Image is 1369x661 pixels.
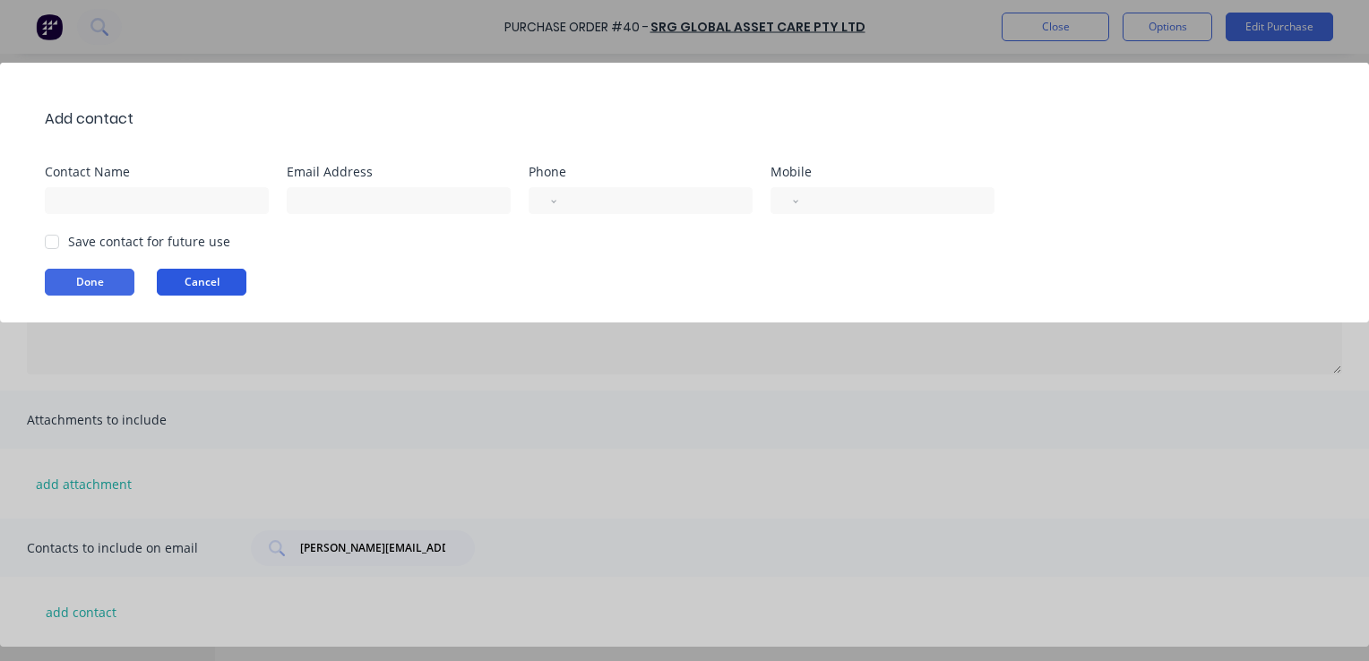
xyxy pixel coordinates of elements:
div: Add contact [45,108,133,130]
div: Contact Name [45,166,287,178]
div: Save contact for future use [68,232,230,251]
div: Mobile [771,166,1012,178]
div: Phone [529,166,771,178]
button: Cancel [157,269,246,296]
button: Done [45,269,134,296]
div: Email Address [287,166,529,178]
